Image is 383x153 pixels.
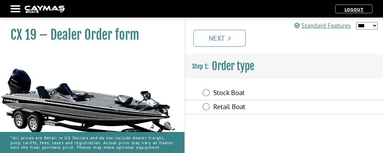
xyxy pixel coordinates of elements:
[213,102,315,113] label: Retail Boat
[193,30,246,47] a: Next
[213,88,315,99] label: Stock Boat
[341,6,367,13] a: Logout
[191,29,383,47] ul: Pagination
[11,132,174,153] p: *All prices are Retail in US Dollars and do not include dealer freight, prep, tariffs, fees, taxe...
[25,6,65,13] img: caymas-dealer-connect-2ed40d3bc7270c1d8d7ffb4b79bf05adc795679939227970def78ec6f6c03838.gif
[294,21,351,30] a: Standard Features
[185,53,383,79] h3: Order type
[11,27,167,43] h1: CX 19 – Dealer Order form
